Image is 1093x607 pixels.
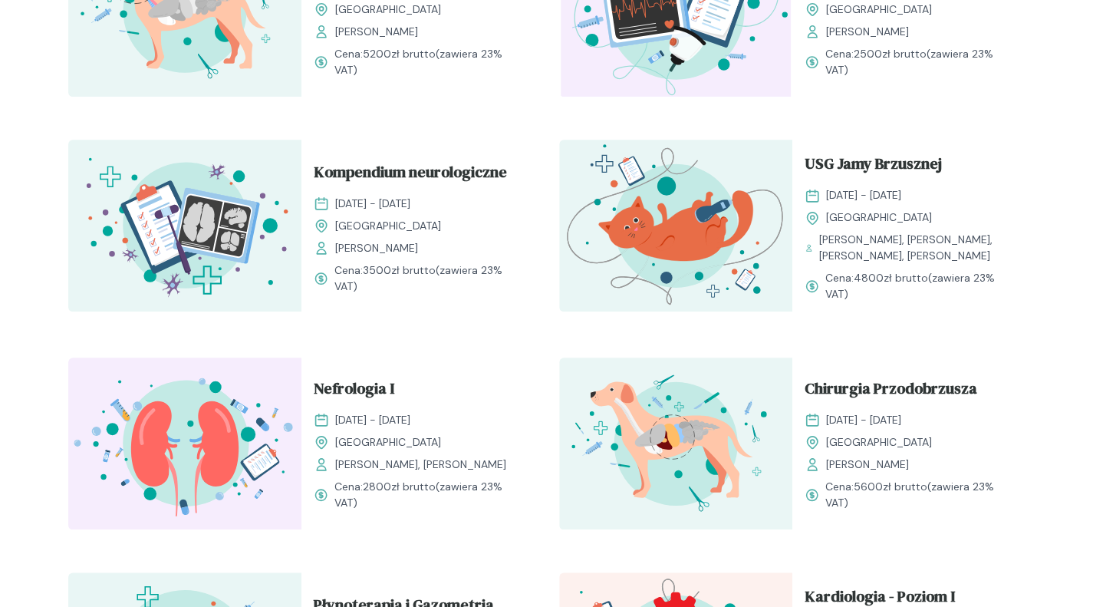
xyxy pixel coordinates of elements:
span: [GEOGRAPHIC_DATA] [826,209,932,226]
span: Chirurgia Przodobrzusza [805,377,977,406]
img: Z2B805bqstJ98kzs_Neuro_T.svg [68,140,301,312]
span: Cena: (zawiera 23% VAT) [825,479,1013,511]
img: ZpbG_h5LeNNTxNnP_USG_JB_T.svg [559,140,792,312]
img: ZpbSsR5LeNNTxNrh_Nefro_T.svg [68,358,301,529]
span: [DATE] - [DATE] [826,187,901,203]
span: Cena: (zawiera 23% VAT) [334,479,522,511]
span: [PERSON_NAME], [PERSON_NAME], [PERSON_NAME], [PERSON_NAME] [819,232,1013,264]
span: [GEOGRAPHIC_DATA] [335,434,441,450]
a: Nefrologia I [314,377,522,406]
span: [PERSON_NAME] [826,457,909,473]
span: Cena: (zawiera 23% VAT) [825,46,1013,78]
span: 3500 zł brutto [363,263,436,277]
span: Cena: (zawiera 23% VAT) [825,270,1013,302]
span: USG Jamy Brzusznej [805,152,942,181]
span: Kompendium neurologiczne [314,160,507,190]
span: 5600 zł brutto [854,480,927,493]
span: [DATE] - [DATE] [826,412,901,428]
span: [DATE] - [DATE] [335,196,410,212]
span: [GEOGRAPHIC_DATA] [335,218,441,234]
img: ZpbG-B5LeNNTxNnI_ChiruJB_T.svg [559,358,792,529]
a: USG Jamy Brzusznej [805,152,1013,181]
a: Chirurgia Przodobrzusza [805,377,1013,406]
span: [GEOGRAPHIC_DATA] [826,2,932,18]
span: Cena: (zawiera 23% VAT) [334,46,522,78]
span: [GEOGRAPHIC_DATA] [826,434,932,450]
span: 4800 zł brutto [854,271,928,285]
span: [PERSON_NAME], [PERSON_NAME] [335,457,506,473]
span: Cena: (zawiera 23% VAT) [334,262,522,295]
span: [GEOGRAPHIC_DATA] [335,2,441,18]
span: [DATE] - [DATE] [335,412,410,428]
span: [PERSON_NAME] [826,24,909,40]
span: [PERSON_NAME] [335,24,418,40]
span: [PERSON_NAME] [335,240,418,256]
span: 5200 zł brutto [363,47,436,61]
span: Nefrologia I [314,377,394,406]
span: 2800 zł brutto [363,480,436,493]
a: Kompendium neurologiczne [314,160,522,190]
span: 2500 zł brutto [854,47,927,61]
